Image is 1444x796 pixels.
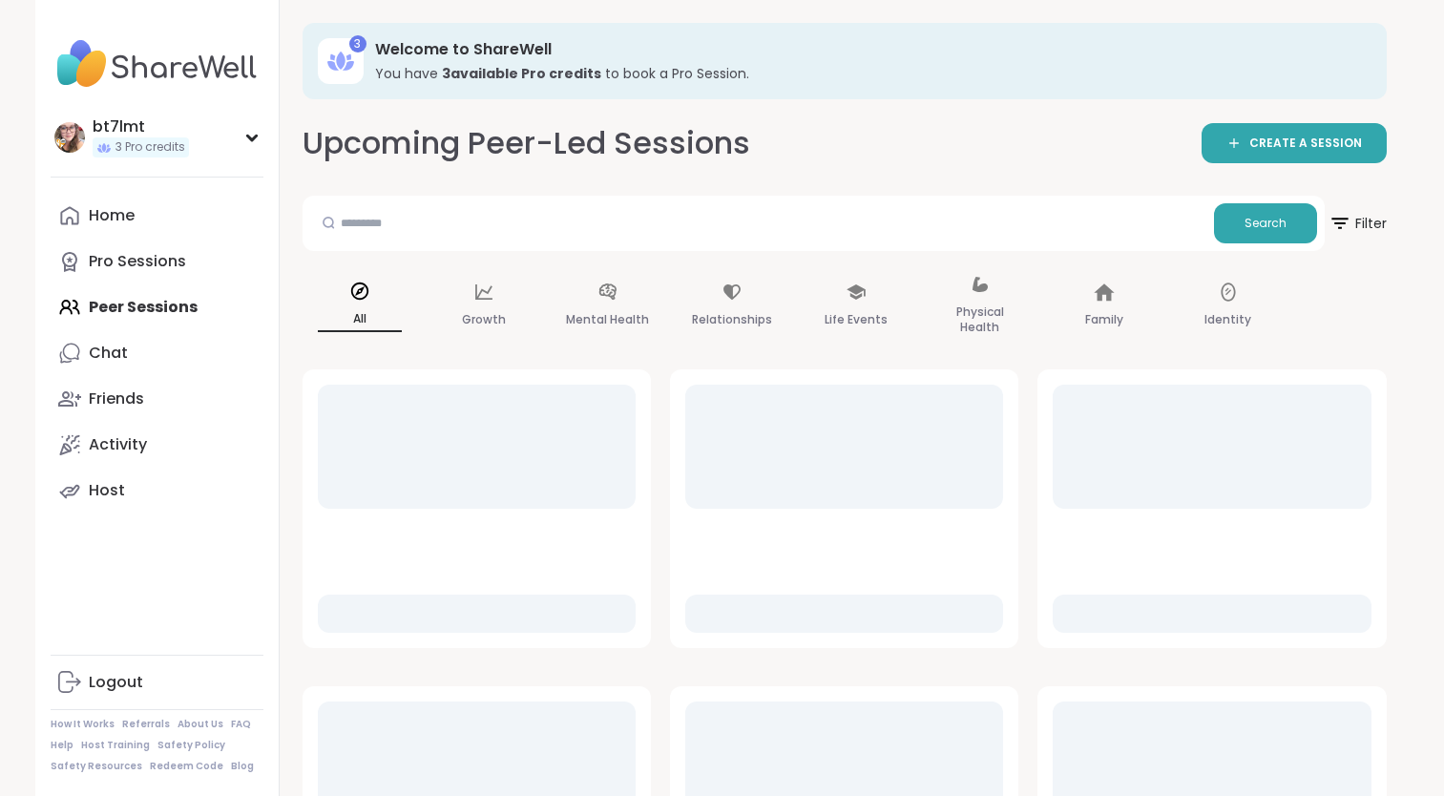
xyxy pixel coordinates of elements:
[89,388,144,409] div: Friends
[89,251,186,272] div: Pro Sessions
[115,139,185,156] span: 3 Pro credits
[81,739,150,752] a: Host Training
[51,193,263,239] a: Home
[178,718,223,731] a: About Us
[938,301,1022,339] p: Physical Health
[51,468,263,513] a: Host
[318,307,402,332] p: All
[349,35,366,52] div: 3
[89,205,135,226] div: Home
[692,308,772,331] p: Relationships
[231,718,251,731] a: FAQ
[89,343,128,364] div: Chat
[1214,203,1317,243] button: Search
[1085,308,1123,331] p: Family
[51,660,263,705] a: Logout
[54,122,85,153] img: bt7lmt
[442,64,601,83] b: 3 available Pro credit s
[825,308,888,331] p: Life Events
[1329,196,1387,251] button: Filter
[1202,123,1387,163] a: CREATE A SESSION
[51,718,115,731] a: How It Works
[89,672,143,693] div: Logout
[51,739,73,752] a: Help
[231,760,254,773] a: Blog
[1245,215,1287,232] span: Search
[51,239,263,284] a: Pro Sessions
[122,718,170,731] a: Referrals
[375,39,1360,60] h3: Welcome to ShareWell
[566,308,649,331] p: Mental Health
[375,64,1360,83] h3: You have to book a Pro Session.
[89,434,147,455] div: Activity
[157,739,225,752] a: Safety Policy
[51,330,263,376] a: Chat
[303,122,750,165] h2: Upcoming Peer-Led Sessions
[150,760,223,773] a: Redeem Code
[1329,200,1387,246] span: Filter
[51,376,263,422] a: Friends
[1249,136,1362,152] span: CREATE A SESSION
[89,480,125,501] div: Host
[93,116,189,137] div: bt7lmt
[462,308,506,331] p: Growth
[1204,308,1251,331] p: Identity
[51,422,263,468] a: Activity
[51,760,142,773] a: Safety Resources
[51,31,263,97] img: ShareWell Nav Logo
